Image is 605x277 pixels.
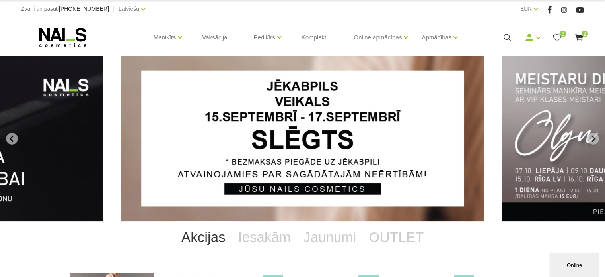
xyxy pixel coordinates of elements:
a: 6 [552,33,562,43]
a: Jaunumi [297,221,362,253]
button: Next slide [587,133,599,145]
a: Vaksācija [196,18,233,57]
a: OUTLET [362,221,430,253]
a: [PHONE_NUMBER] [59,6,109,12]
div: Zvani un pasūti [21,4,109,14]
a: Latviešu [119,4,139,14]
a: Komplekti [295,18,334,57]
span: 2 [582,31,588,37]
li: 1 of 14 [121,56,484,221]
span: | [542,4,543,14]
a: Manikīrs [154,22,176,53]
a: EUR [520,4,532,14]
iframe: chat widget [549,251,601,277]
a: Online apmācības [354,22,402,53]
a: 2 [574,33,584,43]
a: Iesakām [232,221,297,253]
a: Pedikīrs [253,22,275,53]
span: 6 [560,31,566,37]
a: Apmācības [422,22,451,53]
a: Akcijas [175,221,232,253]
span: | [113,4,115,14]
button: Go to last slide [6,133,18,145]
